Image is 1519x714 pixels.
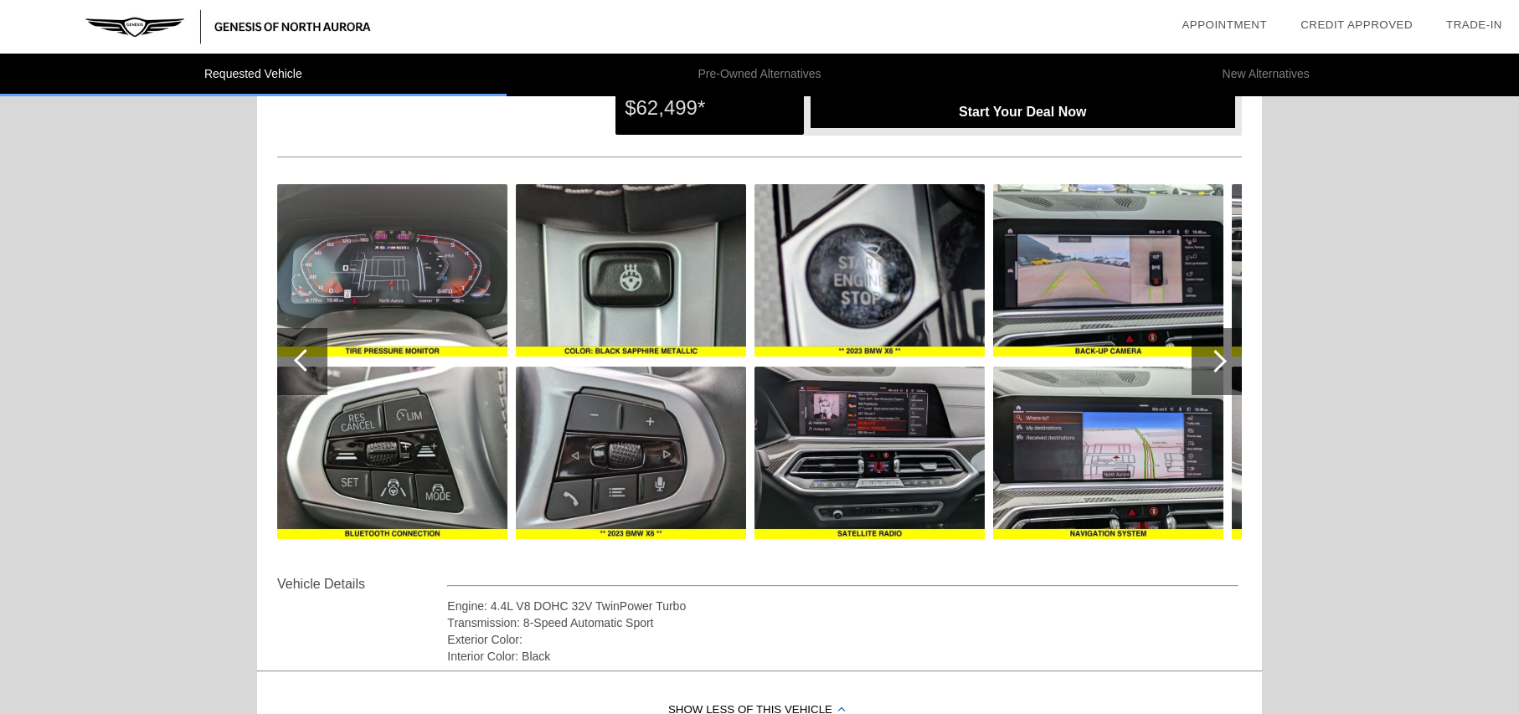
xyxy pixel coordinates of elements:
div: Transmission: 8-Speed Automatic Sport [447,614,1238,631]
a: Trade-In [1446,18,1502,31]
img: Pre-Owned-2023-BMW-X6-M50i-ID23895224242-aHR0cDovL2ltYWdlcy51bml0c2ludmVudG9yeS5jb20vdXBsb2Fkcy9w... [993,184,1223,357]
a: Credit Approved [1300,18,1413,31]
img: Pre-Owned-2023-BMW-X6-M50i-ID23895224206-aHR0cDovL2ltYWdlcy51bml0c2ludmVudG9yeS5jb20vdXBsb2Fkcy9w... [277,184,507,357]
div: Quoted on [DATE] 11:06:27 AM [277,107,1242,134]
div: Exterior Color: [447,631,1238,648]
a: Appointment [1182,18,1267,31]
img: Pre-Owned-2023-BMW-X6-M50i-ID23895224236-aHR0cDovL2ltYWdlcy51bml0c2ludmVudG9yeS5jb20vdXBsb2Fkcy9w... [754,367,985,539]
div: Vehicle Details [277,574,447,594]
img: Pre-Owned-2023-BMW-X6-M50i-ID23895224248-aHR0cDovL2ltYWdlcy51bml0c2ludmVudG9yeS5jb20vdXBsb2Fkcy9w... [1232,184,1462,357]
img: Pre-Owned-2023-BMW-X6-M50i-ID23895224221-aHR0cDovL2ltYWdlcy51bml0c2ludmVudG9yeS5jb20vdXBsb2Fkcy9w... [516,184,746,357]
img: Pre-Owned-2023-BMW-X6-M50i-ID23895224224-aHR0cDovL2ltYWdlcy51bml0c2ludmVudG9yeS5jb20vdXBsb2Fkcy9w... [516,367,746,539]
span: Start Your Deal Now [832,105,1214,120]
li: New Alternatives [1012,54,1519,96]
img: Pre-Owned-2023-BMW-X6-M50i-ID23895224212-aHR0cDovL2ltYWdlcy51bml0c2ludmVudG9yeS5jb20vdXBsb2Fkcy9w... [277,367,507,539]
div: Engine: 4.4L V8 DOHC 32V TwinPower Turbo [447,598,1238,614]
div: Interior Color: Black [447,648,1238,665]
img: Pre-Owned-2023-BMW-X6-M50i-ID23895224245-aHR0cDovL2ltYWdlcy51bml0c2ludmVudG9yeS5jb20vdXBsb2Fkcy9w... [993,367,1223,539]
li: Pre-Owned Alternatives [507,54,1013,96]
img: Pre-Owned-2023-BMW-X6-M50i-ID23895224251-aHR0cDovL2ltYWdlcy51bml0c2ludmVudG9yeS5jb20vdXBsb2Fkcy9w... [1232,367,1462,539]
img: Pre-Owned-2023-BMW-X6-M50i-ID23895224230-aHR0cDovL2ltYWdlcy51bml0c2ludmVudG9yeS5jb20vdXBsb2Fkcy9w... [754,184,985,357]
